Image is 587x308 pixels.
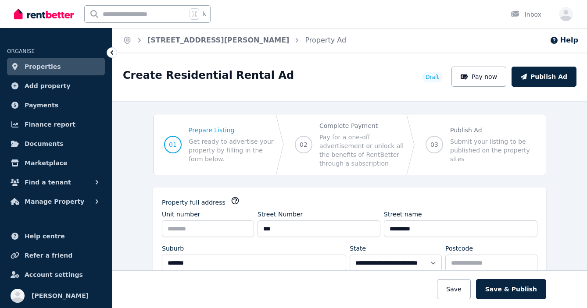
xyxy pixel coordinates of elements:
[25,119,75,130] span: Finance report
[112,28,357,53] nav: Breadcrumb
[550,35,578,46] button: Help
[319,133,404,168] span: Pay for a one-off advertisement or unlock all the benefits of RentBetter through a subscription
[162,198,225,207] label: Property full address
[258,210,303,219] label: Street Number
[7,96,105,114] a: Payments
[384,210,422,219] label: Street name
[511,10,541,19] div: Inbox
[169,140,177,149] span: 01
[451,67,507,87] button: Pay now
[300,140,308,149] span: 02
[7,58,105,75] a: Properties
[7,48,35,54] span: ORGANISE
[430,140,438,149] span: 03
[162,244,184,253] label: Suburb
[25,158,67,168] span: Marketplace
[25,196,84,207] span: Manage Property
[445,244,473,253] label: Postcode
[7,247,105,264] a: Refer a friend
[305,36,346,44] a: Property Ad
[7,193,105,210] button: Manage Property
[25,231,65,241] span: Help centre
[437,279,470,299] button: Save
[7,116,105,133] a: Finance report
[7,77,105,95] a: Add property
[7,135,105,152] a: Documents
[147,36,289,44] a: [STREET_ADDRESS][PERSON_NAME]
[350,244,366,253] label: State
[32,290,89,301] span: [PERSON_NAME]
[153,114,546,175] nav: Progress
[25,269,83,280] span: Account settings
[123,68,294,82] h1: Create Residential Rental Ad
[25,81,71,91] span: Add property
[189,126,274,135] span: Prepare Listing
[203,11,206,18] span: k
[512,67,576,87] button: Publish Ad
[450,126,535,135] span: Publish Ad
[7,154,105,172] a: Marketplace
[189,137,274,163] span: Get ready to advertise your property by filling in the form below.
[7,266,105,283] a: Account settings
[25,250,72,261] span: Refer a friend
[476,279,546,299] button: Save & Publish
[25,100,58,110] span: Payments
[319,121,404,130] span: Complete Payment
[7,227,105,245] a: Help centre
[426,74,439,81] span: Draft
[14,7,74,21] img: RentBetter
[450,137,535,163] span: Submit your listing to be published on the property sites
[25,61,61,72] span: Properties
[162,210,200,219] label: Unit number
[25,177,71,188] span: Find a tenant
[25,138,64,149] span: Documents
[7,173,105,191] button: Find a tenant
